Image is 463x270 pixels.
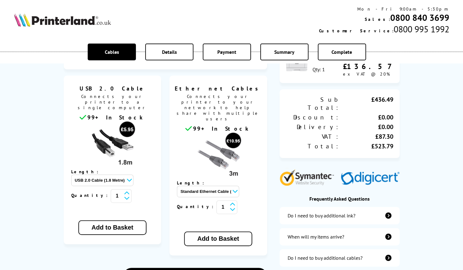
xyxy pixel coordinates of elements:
[286,133,340,141] div: VAT:
[331,49,352,55] span: Complete
[319,6,449,12] div: Mon - Fri 9:00am - 5:30pm
[340,95,393,112] div: £436.49
[280,207,400,224] a: additional-ink
[393,23,449,35] span: 0800 995 1992
[343,71,390,77] span: ex VAT @ 20%
[286,113,340,121] div: Discount:
[280,249,400,267] a: additional-cables
[280,228,400,245] a: items-arrive
[217,49,236,55] span: Payment
[71,169,104,175] span: Length:
[288,255,363,261] div: Do I need to buy additional cables?
[105,49,119,55] span: Cables
[340,123,393,131] div: £0.00
[193,125,251,132] span: 99+ In Stock
[274,49,294,55] span: Summary
[173,92,264,125] span: Connects your printer to your network to help share with multiple users
[71,193,111,198] span: Quantity:
[67,92,158,114] span: Connects your printer to a single computer
[174,85,262,92] span: Ethernet Cables
[313,66,325,72] div: Qty: 1
[78,220,146,235] button: Add to Basket
[280,196,400,202] div: Frequently Asked Questions
[340,142,393,150] div: £523.79
[184,231,252,246] button: Add to Basket
[14,13,111,27] img: Printerland Logo
[340,113,393,121] div: £0.00
[319,28,393,34] span: Customer Service:
[177,180,210,186] span: Length:
[286,123,340,131] div: Delivery:
[177,204,216,209] span: Quantity:
[341,172,400,186] img: Digicert
[288,234,344,240] div: When will my items arrive?
[288,212,355,219] div: Do I need to buy additional ink?
[89,121,136,168] img: usb cable
[195,132,242,179] img: Ethernet cable
[280,168,338,186] img: Symantec Website Security
[340,133,393,141] div: £87.30
[343,62,393,71] div: £136.57
[162,49,177,55] span: Details
[68,85,157,92] span: USB 2.0 Cable
[87,114,145,121] span: 99+ In Stock
[286,95,340,112] div: Sub Total:
[364,16,390,22] span: Sales:
[286,142,340,150] div: Total:
[390,12,449,23] a: 0800 840 3699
